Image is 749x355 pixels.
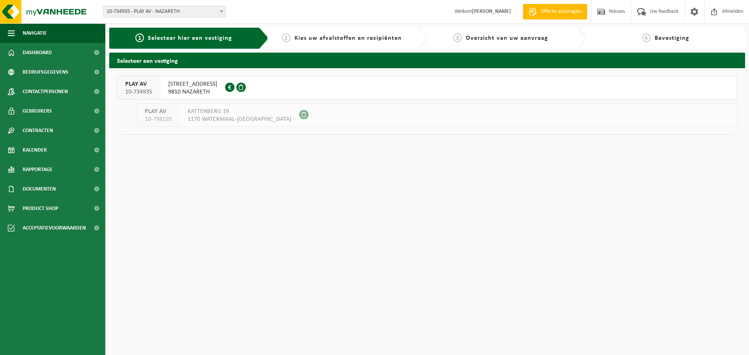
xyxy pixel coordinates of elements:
[539,8,583,16] span: Offerte aanvragen
[125,88,152,96] span: 10-734935
[23,82,68,101] span: Contactpersonen
[655,35,689,41] span: Bevestiging
[168,80,217,88] span: [STREET_ADDRESS]
[117,76,737,99] button: PLAY AV 10-734935 [STREET_ADDRESS]9810 NAZARETH
[23,218,86,238] span: Acceptatievoorwaarden
[168,88,217,96] span: 9810 NAZARETH
[145,108,172,115] span: PLAY AV
[523,4,587,19] a: Offerte aanvragen
[103,6,226,18] span: 10-734935 - PLAY AV - NAZARETH
[472,9,511,14] strong: [PERSON_NAME]
[466,35,548,41] span: Overzicht van uw aanvraag
[282,34,291,42] span: 2
[125,80,152,88] span: PLAY AV
[23,179,56,199] span: Documenten
[23,62,68,82] span: Bedrijfsgegevens
[148,35,232,41] span: Selecteer hier een vestiging
[23,140,47,160] span: Kalender
[103,6,225,17] span: 10-734935 - PLAY AV - NAZARETH
[23,160,53,179] span: Rapportage
[188,115,291,123] span: 1170 WATERMAAL-[GEOGRAPHIC_DATA]
[453,34,462,42] span: 3
[109,53,745,68] h2: Selecteer een vestiging
[135,34,144,42] span: 1
[145,115,172,123] span: 10-798159
[23,199,58,218] span: Product Shop
[642,34,651,42] span: 4
[23,23,47,43] span: Navigatie
[188,108,291,115] span: KATTENBERG 19
[23,43,52,62] span: Dashboard
[23,121,53,140] span: Contracten
[295,35,402,41] span: Kies uw afvalstoffen en recipiënten
[23,101,52,121] span: Gebruikers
